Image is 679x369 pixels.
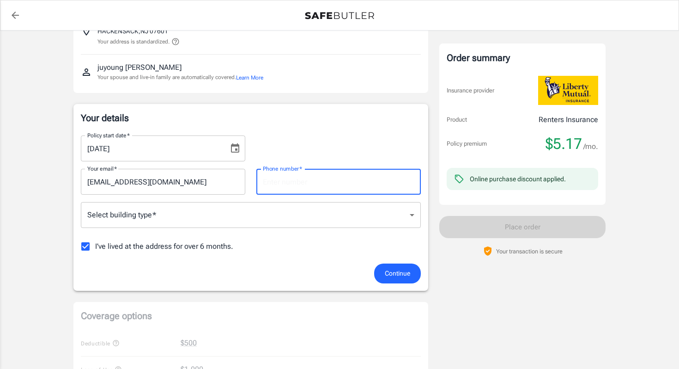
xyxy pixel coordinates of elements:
a: back to quotes [6,6,24,25]
p: HACKENSACK , NJ 07601 [97,26,168,36]
input: MM/DD/YYYY [81,135,222,161]
span: Continue [385,268,410,279]
img: Liberty Mutual [538,76,598,105]
div: Online purchase discount applied. [470,174,566,184]
label: Phone number [263,165,302,172]
p: Your spouse and live-in family are automatically covered. [97,73,263,82]
p: Insurance provider [447,86,494,95]
span: $5.17 [546,135,582,153]
label: Your email [87,165,117,172]
svg: Insured address [81,25,92,37]
p: Your details [81,111,421,124]
p: Your transaction is secure [496,247,563,256]
button: Choose date, selected date is Sep 21, 2025 [226,139,244,158]
p: Policy premium [447,139,487,148]
label: Policy start date [87,131,130,139]
p: juyoung [PERSON_NAME] [97,62,182,73]
span: I've lived at the address for over 6 months. [95,241,233,252]
p: Renters Insurance [539,114,598,125]
p: Product [447,115,467,124]
img: Back to quotes [305,12,374,19]
span: /mo. [583,140,598,153]
div: Order summary [447,51,598,65]
svg: Insured person [81,67,92,78]
p: Your address is standardized. [97,37,170,46]
button: Learn More [236,74,263,82]
input: Enter number [256,169,421,195]
input: Enter email [81,169,245,195]
button: Continue [374,264,421,283]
